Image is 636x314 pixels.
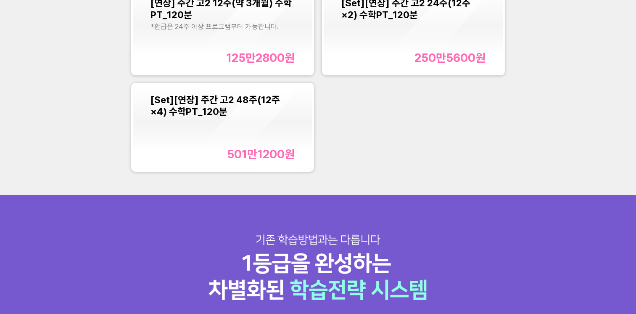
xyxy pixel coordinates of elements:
div: 125만2800 원 [226,51,295,65]
div: 501만1200 원 [227,147,295,161]
div: *환급은 24주 이상 프로그램부터 가능합니다. [150,22,294,31]
span: [Set][연장] 주간 고2 48주(12주×4) 수학PT_120분 [150,94,280,117]
div: 250만5600 원 [414,51,485,65]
